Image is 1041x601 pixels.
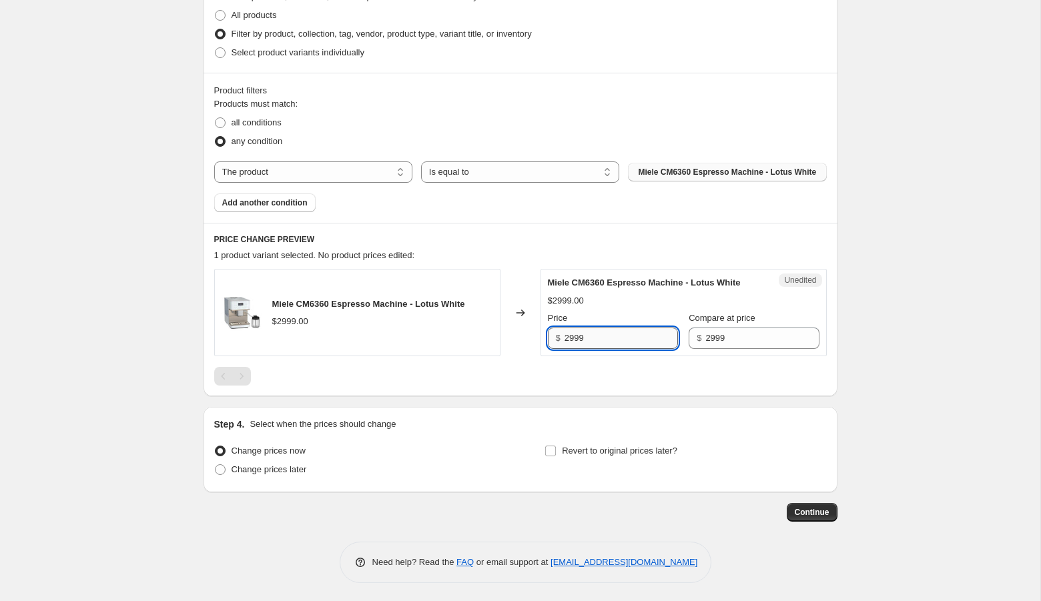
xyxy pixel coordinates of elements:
[214,193,316,212] button: Add another condition
[697,333,701,343] span: $
[214,84,827,97] div: Product filters
[795,507,829,518] span: Continue
[548,277,741,287] span: Miele CM6360 Espresso Machine - Lotus White
[548,313,568,323] span: Price
[784,275,816,285] span: Unedited
[232,10,277,20] span: All products
[232,29,532,39] span: Filter by product, collection, tag, vendor, product type, variant title, or inventory
[232,136,283,146] span: any condition
[232,117,282,127] span: all conditions
[232,47,364,57] span: Select product variants individually
[548,294,584,308] div: $2999.00
[689,313,755,323] span: Compare at price
[474,557,551,567] span: or email support at
[222,197,308,208] span: Add another condition
[214,250,415,260] span: 1 product variant selected. No product prices edited:
[232,464,307,474] span: Change prices later
[456,557,474,567] a: FAQ
[272,315,308,328] div: $2999.00
[214,418,245,431] h2: Step 4.
[562,446,677,456] span: Revert to original prices later?
[214,99,298,109] span: Products must match:
[250,418,396,431] p: Select when the prices should change
[556,333,561,343] span: $
[232,446,306,456] span: Change prices now
[272,299,465,309] span: Miele CM6360 Espresso Machine - Lotus White
[638,167,816,177] span: Miele CM6360 Espresso Machine - Lotus White
[222,293,262,333] img: miele-cm6360-espresso-machine-lotus-whitemiele-841145_80x.webp
[787,503,837,522] button: Continue
[628,163,826,181] button: Miele CM6360 Espresso Machine - Lotus White
[372,557,457,567] span: Need help? Read the
[214,234,827,245] h6: PRICE CHANGE PREVIEW
[214,367,251,386] nav: Pagination
[551,557,697,567] a: [EMAIL_ADDRESS][DOMAIN_NAME]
